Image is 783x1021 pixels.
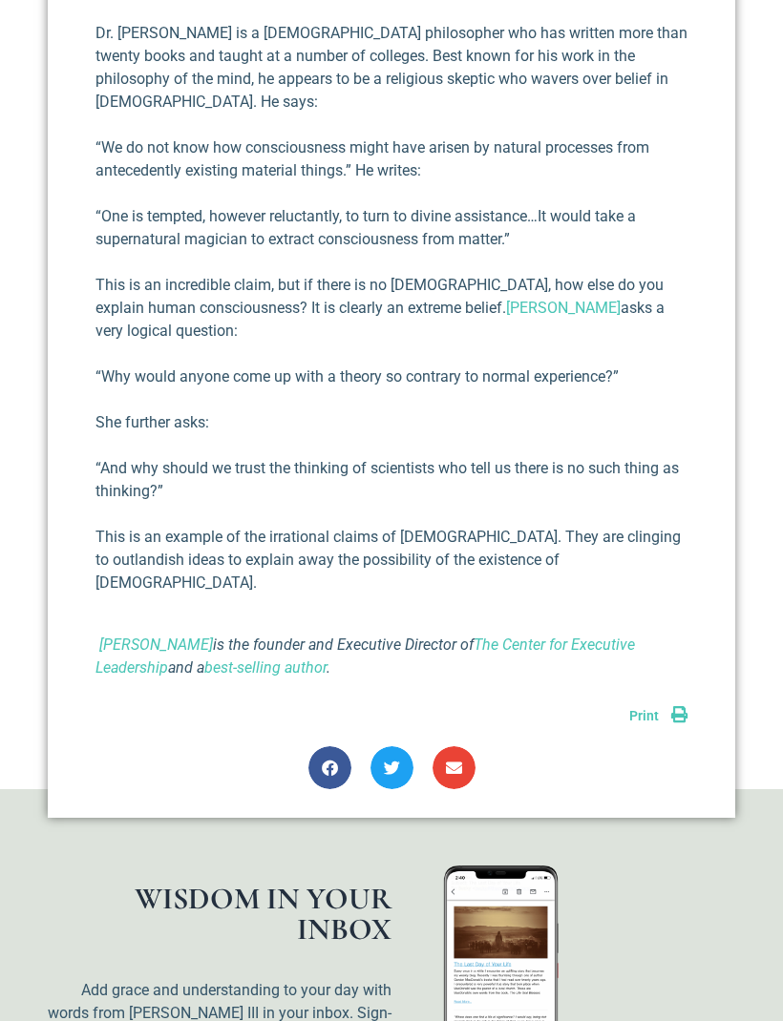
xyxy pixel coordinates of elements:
[506,299,621,317] a: [PERSON_NAME]
[95,22,688,114] p: Dr. [PERSON_NAME] is a [DEMOGRAPHIC_DATA] philosopher who has written more than twenty books and ...
[95,365,688,388] p: “Why would anyone come up with a theory so contrary to normal experience?”
[629,708,688,723] a: Print
[95,411,688,434] p: She further asks:
[95,205,688,251] p: “One is tempted, however reluctantly, to turn to divine assis­tance…It would take a supernatural ...
[370,746,413,789] div: Share on twitter
[433,746,476,789] div: Share on email
[38,884,391,945] h1: WISDOM IN YOUR INBOX
[204,658,327,677] a: best-selling author
[95,636,635,677] a: The Center for Executive Leadership
[629,708,659,723] span: Print
[99,636,213,654] a: [PERSON_NAME]
[308,746,351,789] div: Share on facebook
[95,136,688,182] p: “We do not know how consciousness might have arisen by natural processes from antecedently existi...
[95,274,688,343] p: This is an incredible claim, but if there is no [DEMOGRAPHIC_DATA], how else do you explain human...
[95,457,688,503] p: “And why should we trust the thinking of scientists who tell us there is no such thing as thinking?”
[95,636,635,677] i: is the founder and Executive Director of and a .
[95,526,688,594] p: This is an example of the irrational claims of [DEMOGRAPHIC_DATA]. They are clinging to outlandis...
